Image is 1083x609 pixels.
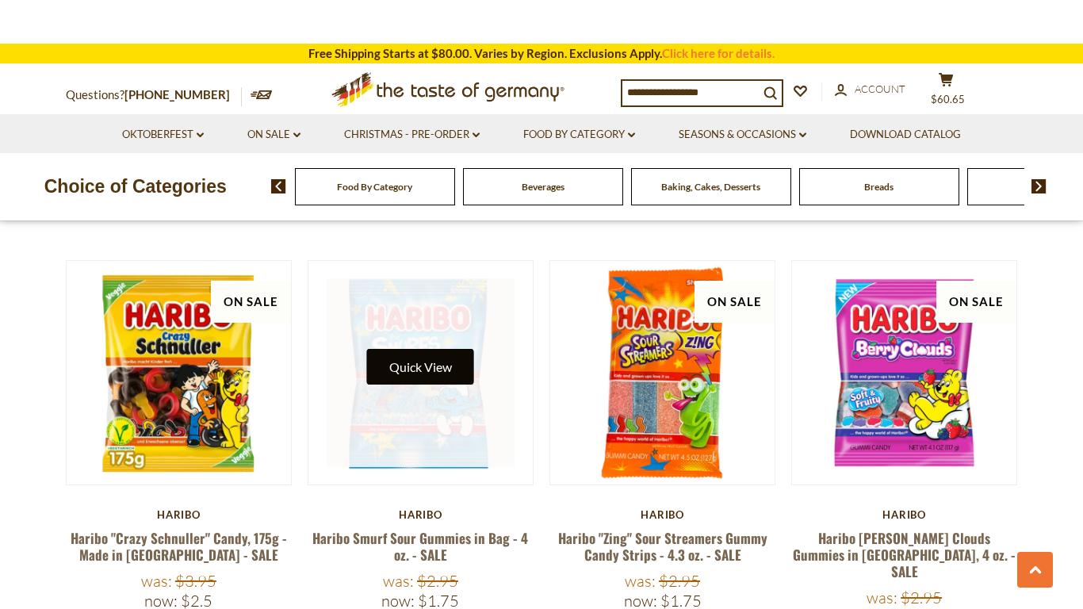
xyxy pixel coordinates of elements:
[124,87,230,101] a: [PHONE_NUMBER]
[522,181,564,193] a: Beverages
[67,261,291,485] img: Haribo
[1031,179,1047,193] img: next arrow
[931,93,965,105] span: $60.65
[850,126,961,144] a: Download Catalog
[791,508,1017,521] div: Haribo
[659,571,700,591] span: $2.95
[793,528,1016,582] a: Haribo [PERSON_NAME] Clouds Gummies in [GEOGRAPHIC_DATA], 4 oz. - SALE
[122,126,204,144] a: Oktoberfest
[66,508,292,521] div: Haribo
[271,179,286,193] img: previous arrow
[141,571,172,591] label: Was:
[550,261,775,485] img: Haribo
[344,126,480,144] a: Christmas - PRE-ORDER
[867,588,897,607] label: Was:
[175,571,216,591] span: $3.95
[247,126,300,144] a: On Sale
[792,261,1016,485] img: Haribo
[835,81,905,98] a: Account
[922,72,970,112] button: $60.65
[661,181,760,193] a: Baking, Cakes, Desserts
[337,181,412,193] a: Food By Category
[523,126,635,144] a: Food By Category
[855,82,905,95] span: Account
[71,528,287,565] a: Haribo "Crazy Schnuller" Candy, 175g - Made in [GEOGRAPHIC_DATA] - SALE
[66,85,242,105] p: Questions?
[367,349,474,385] button: Quick View
[383,571,414,591] label: Was:
[901,588,942,607] span: $2.95
[679,126,806,144] a: Seasons & Occasions
[308,508,534,521] div: Haribo
[864,181,894,193] a: Breads
[312,528,528,565] a: Haribo Smurf Sour Gummies in Bag - 4 oz. - SALE
[308,261,533,485] img: Haribo
[558,528,767,565] a: Haribo "Zing" Sour Streamers Gummy Candy Strips - 4.3 oz. - SALE
[417,571,458,591] span: $2.95
[662,46,775,60] a: Click here for details.
[625,571,656,591] label: Was:
[549,508,775,521] div: Haribo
